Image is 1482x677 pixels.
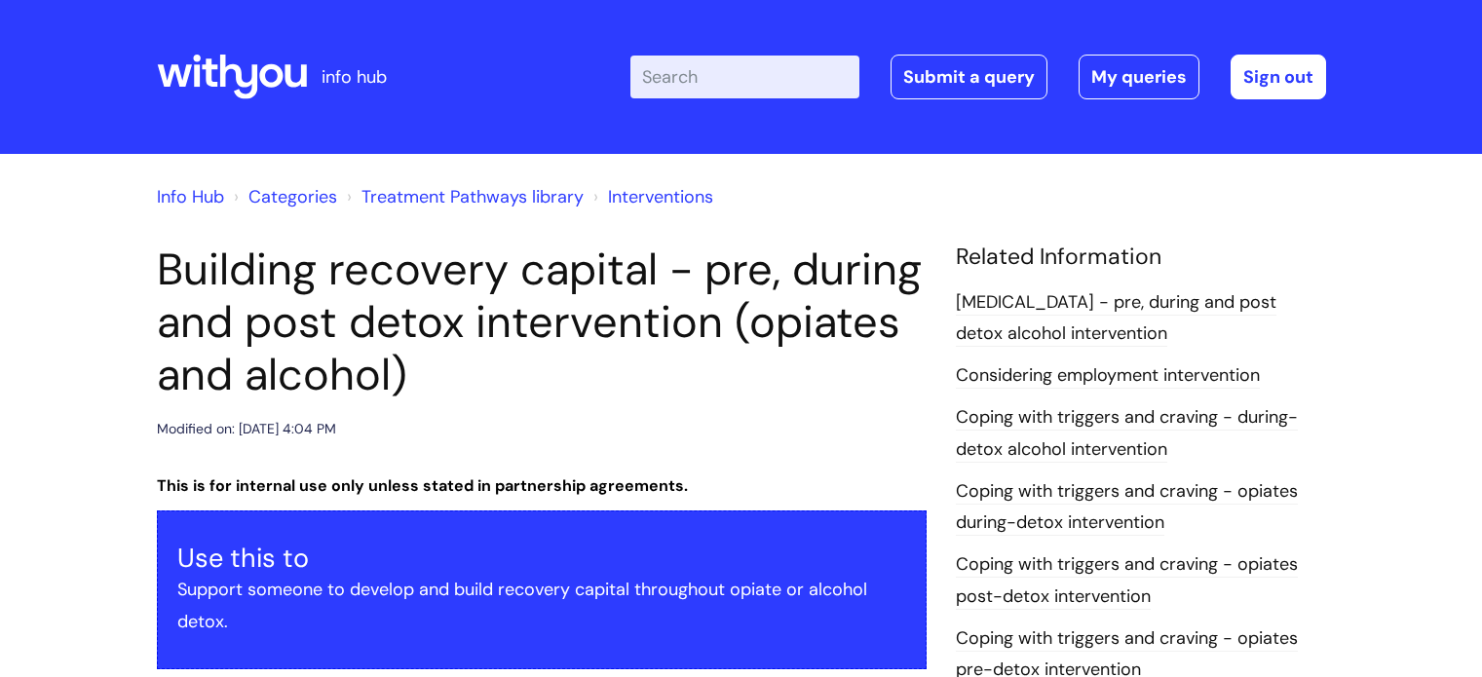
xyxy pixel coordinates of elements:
strong: This is for internal use only unless stated in partnership agreements. [157,475,688,496]
li: Treatment Pathways library [342,181,584,212]
h3: Use this to [177,543,906,574]
div: Modified on: [DATE] 4:04 PM [157,417,336,441]
a: Submit a query [891,55,1047,99]
h1: Building recovery capital - pre, during and post detox intervention (opiates and alcohol) [157,244,927,401]
p: info hub [322,61,387,93]
a: Coping with triggers and craving - opiates during-detox intervention [956,479,1298,536]
h4: Related Information [956,244,1326,271]
a: Sign out [1231,55,1326,99]
a: My queries [1079,55,1199,99]
a: Coping with triggers and craving - during-detox alcohol intervention [956,405,1298,462]
li: Interventions [589,181,713,212]
a: Info Hub [157,185,224,208]
input: Search [630,56,859,98]
a: Considering employment intervention [956,363,1260,389]
li: Solution home [229,181,337,212]
a: Interventions [608,185,713,208]
a: Treatment Pathways library [361,185,584,208]
a: Categories [248,185,337,208]
p: Support someone to develop and build recovery capital throughout opiate or alcohol detox. [177,574,906,637]
a: [MEDICAL_DATA] - pre, during and post detox alcohol intervention [956,290,1276,347]
a: Coping with triggers and craving - opiates post-detox intervention [956,552,1298,609]
div: | - [630,55,1326,99]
